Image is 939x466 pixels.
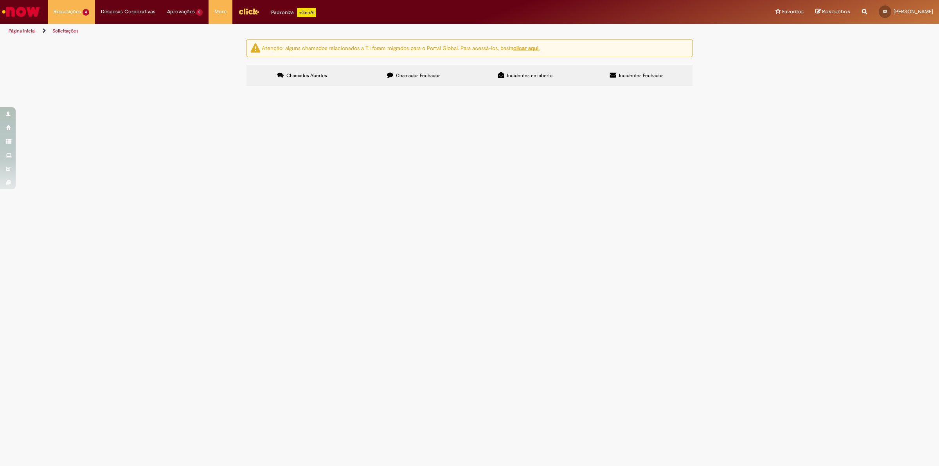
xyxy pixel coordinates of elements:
span: SS [883,9,887,14]
span: Incidentes em aberto [507,72,552,79]
span: Requisições [54,8,81,16]
a: Rascunhos [815,8,850,16]
ul: Trilhas de página [6,24,620,38]
div: Padroniza [271,8,316,17]
img: click_logo_yellow_360x200.png [238,5,259,17]
span: Aprovações [167,8,195,16]
span: Chamados Abertos [286,72,327,79]
span: More [214,8,227,16]
a: clicar aqui. [513,44,540,51]
ng-bind-html: Atenção: alguns chamados relacionados a T.I foram migrados para o Portal Global. Para acessá-los,... [262,44,540,51]
span: Favoritos [782,8,804,16]
a: Página inicial [9,28,36,34]
span: [PERSON_NAME] [894,8,933,15]
span: Rascunhos [822,8,850,15]
img: ServiceNow [1,4,41,20]
a: Solicitações [52,28,79,34]
p: +GenAi [297,8,316,17]
span: 4 [83,9,89,16]
span: Despesas Corporativas [101,8,155,16]
span: Incidentes Fechados [619,72,664,79]
span: Chamados Fechados [396,72,441,79]
span: 5 [196,9,203,16]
